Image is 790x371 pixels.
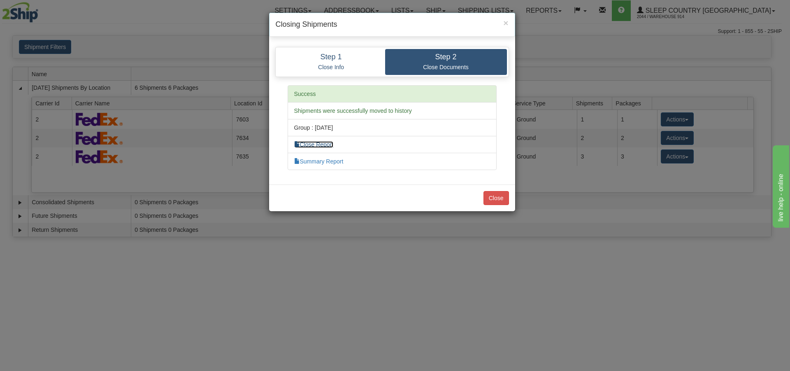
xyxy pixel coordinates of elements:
[6,5,76,15] div: live help - online
[385,49,507,75] a: Step 2 Close Documents
[771,143,789,227] iframe: chat widget
[283,63,379,71] p: Close Info
[276,19,509,30] h4: Closing Shipments
[283,53,379,61] h4: Step 1
[391,63,501,71] p: Close Documents
[503,18,508,28] span: ×
[294,141,334,148] a: Close Report
[503,19,508,27] button: Close
[294,158,344,165] a: Summary Report
[288,102,497,119] li: Shipments were successfully moved to history
[277,49,385,75] a: Step 1 Close Info
[391,53,501,61] h4: Step 2
[288,119,497,136] li: Group : [DATE]
[483,191,509,205] button: Close
[288,85,497,103] li: Success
